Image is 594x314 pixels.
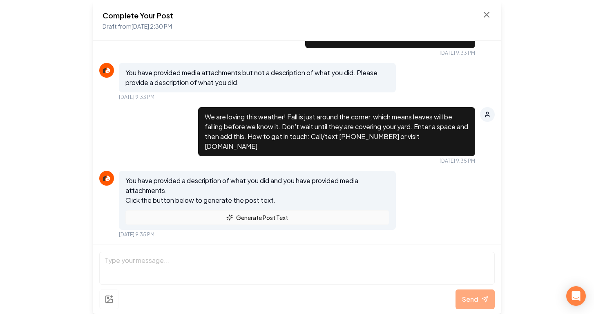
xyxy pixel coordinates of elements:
[125,68,389,87] p: You have provided media attachments but not a description of what you did. Please provide a descr...
[125,210,389,225] button: Generate Post Text
[119,231,154,238] span: [DATE] 9:35 PM
[102,65,112,75] img: Rebolt Logo
[102,173,112,183] img: Rebolt Logo
[205,112,469,151] p: We are loving this weather! Fall is just around the corner, which means leaves will be falling be...
[119,94,154,101] span: [DATE] 9:33 PM
[125,176,389,205] p: You have provided a description of what you did and you have provided media attachments. Click th...
[440,158,475,164] span: [DATE] 9:35 PM
[103,22,172,30] span: Draft from [DATE] 2:30 PM
[566,286,586,306] div: Open Intercom Messenger
[440,50,475,56] span: [DATE] 9:33 PM
[103,10,173,21] h2: Complete Your Post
